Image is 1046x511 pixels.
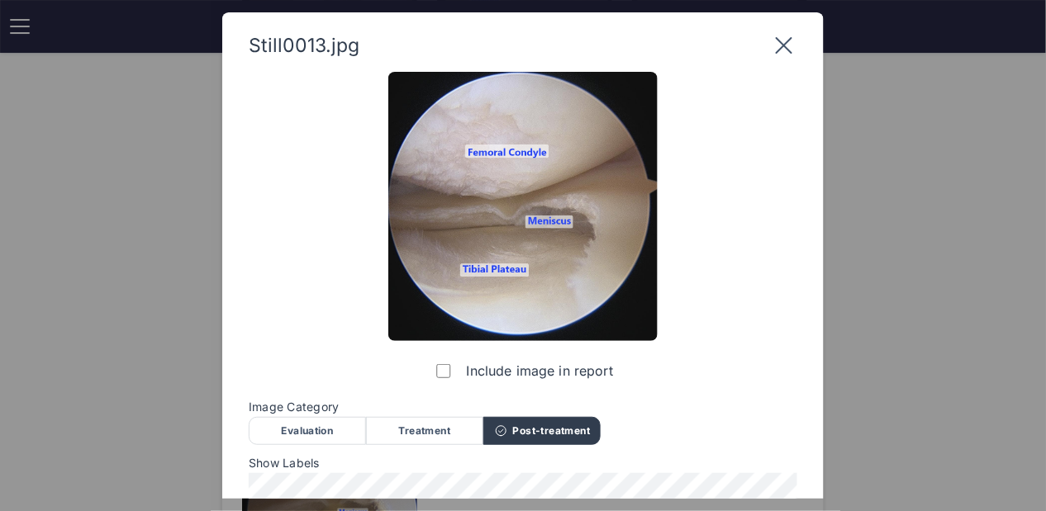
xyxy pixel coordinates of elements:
div: Post-treatment [483,417,601,445]
label: Include image in report [433,354,613,387]
span: Show Labels [249,457,797,470]
img: Still0013.jpg [388,72,658,341]
div: Treatment [366,417,483,445]
span: Still0013.jpg [249,34,359,57]
input: Include image in report [436,364,451,379]
div: Evaluation [249,417,366,445]
span: Image Category [249,400,797,414]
